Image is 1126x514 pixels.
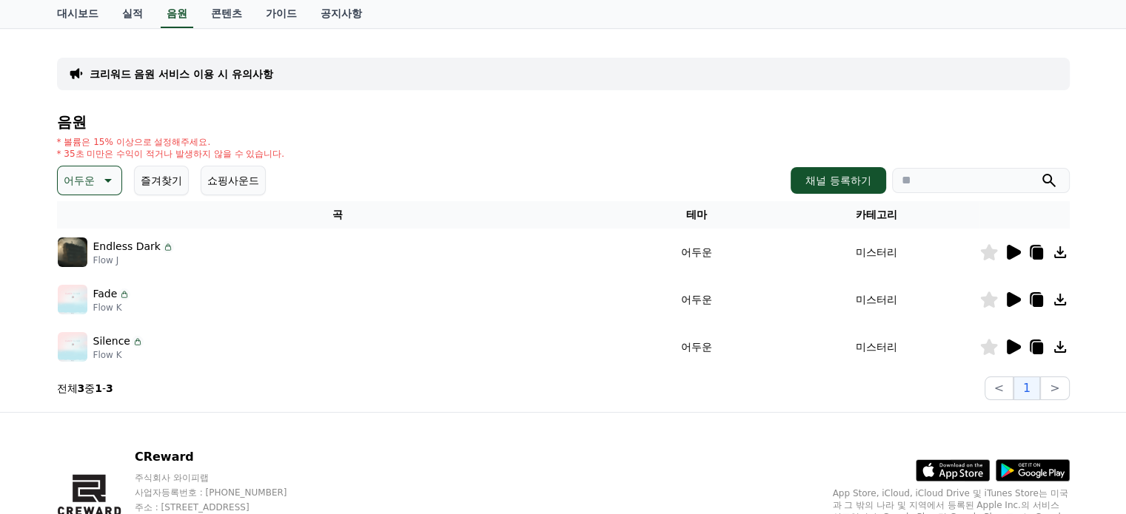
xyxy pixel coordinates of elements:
th: 카테고리 [774,201,979,229]
p: Endless Dark [93,239,161,254]
h4: 음원 [57,114,1070,130]
th: 테마 [619,201,774,229]
p: 전체 중 - [57,381,113,396]
img: music [58,237,87,267]
button: 어두운 [57,166,122,195]
p: 어두운 [64,170,95,191]
td: 어두운 [619,229,774,276]
td: 어두운 [619,323,774,371]
th: 곡 [57,201,620,229]
button: > [1040,376,1069,400]
img: music [58,285,87,314]
button: 채널 등록하기 [791,167,885,194]
p: Flow K [93,302,131,314]
strong: 3 [106,382,113,394]
td: 어두운 [619,276,774,323]
strong: 1 [95,382,102,394]
p: 주소 : [STREET_ADDRESS] [135,501,315,513]
button: 1 [1013,376,1040,400]
p: 주식회사 와이피랩 [135,472,315,484]
button: 즐겨찾기 [134,166,189,195]
p: Flow J [93,254,174,266]
strong: 3 [78,382,85,394]
p: Silence [93,334,130,349]
a: 크리워드 음원 서비스 이용 시 유의사항 [90,67,273,81]
p: Flow K [93,349,144,361]
p: * 볼륨은 15% 이상으로 설정해주세요. [57,136,285,148]
p: * 35초 미만은 수익이 적거나 발생하지 않을 수 있습니다. [57,148,285,160]
button: < [985,376,1013,400]
img: music [58,332,87,362]
p: Fade [93,286,118,302]
td: 미스터리 [774,276,979,323]
button: 쇼핑사운드 [201,166,266,195]
p: CReward [135,448,315,466]
td: 미스터리 [774,323,979,371]
p: 사업자등록번호 : [PHONE_NUMBER] [135,487,315,498]
td: 미스터리 [774,229,979,276]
